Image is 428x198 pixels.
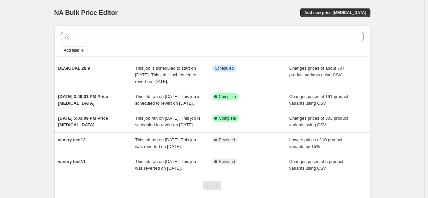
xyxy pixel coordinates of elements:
[58,159,86,164] span: winery test11
[58,137,86,142] span: winery test12
[289,159,343,171] span: Changes prices of 5 product variants using CSV
[58,116,108,127] span: [DATE] 5:03:09 PM Price [MEDICAL_DATA]
[135,66,196,84] span: This job is scheduled to start on [DATE]. This job is scheduled to revert on [DATE].
[203,181,221,190] nav: Pagination
[215,66,234,71] span: Scheduled
[58,66,90,71] span: DESIGUAL 28.9
[219,159,235,164] span: Reverted
[219,137,235,143] span: Reverted
[289,94,348,106] span: Changes prices of 191 product variants using CSV
[219,94,236,99] span: Complete
[300,8,370,17] button: Add new price [MEDICAL_DATA]
[135,159,196,171] span: This job ran on [DATE]. This job was reverted on [DATE].
[135,94,200,106] span: This job ran on [DATE]. This job is scheduled to revert on [DATE].
[64,48,80,53] span: Add filter
[304,10,366,15] span: Add new price [MEDICAL_DATA]
[135,116,200,127] span: This job ran on [DATE]. This job is scheduled to revert on [DATE].
[135,137,196,149] span: This job ran on [DATE]. This job was reverted on [DATE].
[289,66,344,77] span: Changes prices of about 707 product variants using CSV
[61,46,88,54] button: Add filter
[289,116,348,127] span: Changes prices of 303 product variants using CSV
[54,9,118,16] span: NA Bulk Price Editor
[289,137,342,149] span: Lowers prices of 10 product variants by 15%
[58,94,108,106] span: [DATE] 3:49:01 PM Price [MEDICAL_DATA]
[219,116,236,121] span: Complete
